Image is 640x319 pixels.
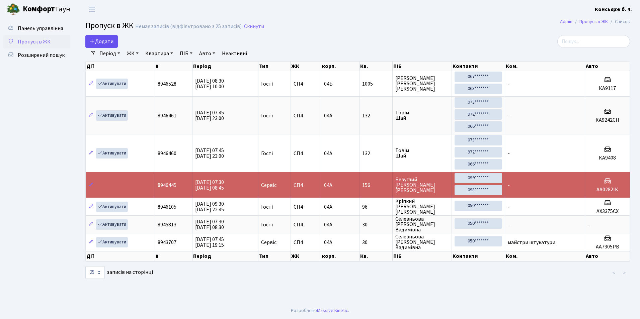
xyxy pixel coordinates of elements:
[588,244,627,250] h5: АА7305РВ
[588,221,590,228] span: -
[258,251,291,261] th: Тип
[395,199,449,215] span: Кріпкий [PERSON_NAME] [PERSON_NAME]
[595,5,632,13] a: Консьєрж б. 4.
[85,35,118,48] a: Додати
[588,155,627,161] h5: КА9408
[3,48,70,62] a: Розширений пошук
[395,234,449,250] span: Селезньова [PERSON_NAME] Вадимівна
[359,251,393,261] th: Кв.
[261,240,276,245] span: Сервіс
[508,150,510,157] span: -
[362,81,390,87] span: 1005
[135,23,243,30] div: Немає записів (відфільтровано з 25 записів).
[261,81,273,87] span: Гості
[321,62,359,71] th: корп.
[96,202,128,212] a: Активувати
[393,251,452,261] th: ПІБ
[324,203,332,211] span: 04А
[291,62,321,71] th: ЖК
[294,204,319,210] span: СП4
[158,182,176,189] span: 8946445
[324,112,332,119] span: 04А
[452,62,505,71] th: Контакти
[294,183,319,188] span: СП4
[261,113,273,118] span: Гості
[324,221,332,228] span: 04А
[96,79,128,89] a: Активувати
[3,22,70,35] a: Панель управління
[395,177,449,193] span: Безуглий [PERSON_NAME] [PERSON_NAME]
[588,208,627,215] h5: АХ3375СХ
[177,48,195,59] a: ПІБ
[219,48,250,59] a: Неактивні
[362,240,390,245] span: 30
[585,251,630,261] th: Авто
[294,81,319,87] span: СП4
[195,179,224,192] span: [DATE] 07:30 [DATE] 08:45
[86,251,155,261] th: Дії
[23,4,70,15] span: Таун
[362,204,390,210] span: 96
[261,151,273,156] span: Гості
[508,80,510,88] span: -
[508,239,555,246] span: майстри штукатури
[585,62,630,71] th: Авто
[324,80,333,88] span: 04Б
[158,150,176,157] span: 8946460
[195,236,224,249] span: [DATE] 07:45 [DATE] 19:15
[85,20,134,31] span: Пропуск в ЖК
[96,219,128,230] a: Активувати
[192,251,258,261] th: Період
[362,151,390,156] span: 132
[588,117,627,123] h5: КА9242СН
[291,307,349,314] div: Розроблено .
[158,80,176,88] span: 8946528
[143,48,176,59] a: Квартира
[244,23,264,30] a: Скинути
[124,48,141,59] a: ЖК
[505,251,585,261] th: Ком.
[294,240,319,245] span: СП4
[595,6,632,13] b: Консьєрж б. 4.
[393,62,452,71] th: ПІБ
[608,18,630,25] li: Список
[452,251,505,261] th: Контакти
[395,110,449,121] span: Товім Шай
[321,251,359,261] th: корп.
[291,251,321,261] th: ЖК
[96,148,128,158] a: Активувати
[324,150,332,157] span: 04А
[18,51,65,59] span: Розширений пошук
[84,4,100,15] button: Переключити навігацію
[362,183,390,188] span: 156
[195,109,224,122] span: [DATE] 07:45 [DATE] 23:00
[261,222,273,227] span: Гості
[158,239,176,246] span: 8943707
[324,182,332,189] span: 04А
[155,251,192,261] th: #
[508,182,510,189] span: -
[294,113,319,118] span: СП4
[96,237,128,247] a: Активувати
[18,38,51,45] span: Пропуск в ЖК
[579,18,608,25] a: Пропуск в ЖК
[294,222,319,227] span: СП4
[362,222,390,227] span: 30
[508,112,510,119] span: -
[395,216,449,232] span: Селезньова [PERSON_NAME] Вадимівна
[7,3,20,16] img: logo.png
[359,62,393,71] th: Кв.
[192,62,258,71] th: Період
[158,203,176,211] span: 8946105
[261,183,276,188] span: Сервіс
[258,62,291,71] th: Тип
[261,204,273,210] span: Гості
[557,35,630,48] input: Пошук...
[294,151,319,156] span: СП4
[362,113,390,118] span: 132
[317,307,348,314] a: Massive Kinetic
[588,187,627,193] h5: АА0282ІК
[324,239,332,246] span: 04А
[85,266,105,279] select: записів на сторінці
[23,4,55,14] b: Комфорт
